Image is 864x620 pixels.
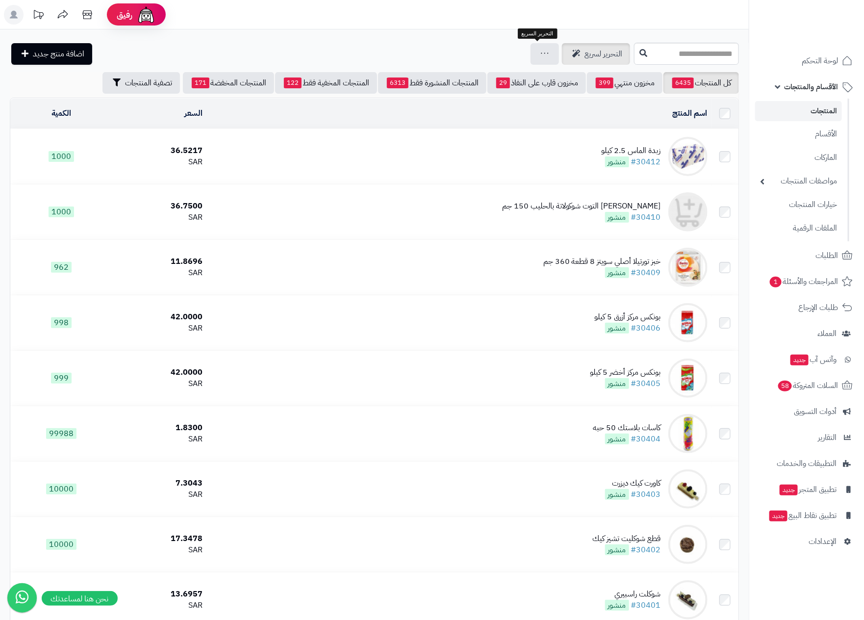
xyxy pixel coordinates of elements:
[672,77,694,88] span: 6435
[768,509,837,522] span: تطبيق نقاط البيع
[631,489,661,500] a: #30403
[755,400,858,423] a: أدوات التسويق
[46,484,76,494] span: 10000
[116,156,203,168] div: SAR
[605,589,661,600] div: شوكلت راسبيري
[673,107,708,119] a: اسم المنتج
[116,323,203,334] div: SAR
[136,5,156,25] img: ai-face.png
[518,28,558,39] div: التحرير السريع
[809,535,837,548] span: الإعدادات
[596,77,613,88] span: 399
[668,248,708,287] img: خبز تورتيلا أصلي سويتز 8 قطعة 360 جم
[668,192,708,232] img: أيس كريم فراوني التوت شوكولاتة بالحليب 150 جم
[116,145,203,156] div: 36.5217
[818,431,837,444] span: التقارير
[668,303,708,342] img: بونكس مركز أزرق 5 كيلو
[26,5,51,27] a: تحديثات المنصة
[502,201,661,212] div: [PERSON_NAME] التوت شوكولاتة بالحليب 150 جم
[631,267,661,279] a: #30409
[116,600,203,611] div: SAR
[49,207,74,217] span: 1000
[605,478,661,489] div: كاورت كيك ديزرت
[378,72,486,94] a: المنتجات المنشورة فقط6313
[755,296,858,319] a: طلبات الإرجاع
[631,599,661,611] a: #30401
[755,194,842,215] a: خيارات المنتجات
[631,211,661,223] a: #30410
[51,373,72,384] span: 999
[116,489,203,500] div: SAR
[777,379,838,392] span: السلات المتروكة
[116,367,203,378] div: 42.0000
[275,72,377,94] a: المنتجات المخفية فقط122
[668,580,708,620] img: شوكلت راسبيري
[117,9,132,21] span: رفيق
[663,72,739,94] a: كل المنتجات6435
[116,434,203,445] div: SAR
[769,511,788,521] span: جديد
[755,348,858,371] a: وآتس آبجديد
[790,355,809,365] span: جديد
[755,101,842,121] a: المنتجات
[668,469,708,509] img: كاورت كيك ديزرت
[755,218,842,239] a: الملفات الرقمية
[784,80,838,94] span: الأقسام والمنتجات
[102,72,180,94] button: تصفية المنتجات
[605,212,629,223] span: منشور
[605,378,629,389] span: منشور
[33,48,84,60] span: اضافة منتج جديد
[116,267,203,279] div: SAR
[387,77,408,88] span: 6313
[815,249,838,262] span: الطلبات
[798,301,838,314] span: طلبات الإرجاع
[605,489,629,500] span: منشور
[778,380,792,391] span: 58
[777,457,837,470] span: التطبيقات والخدمات
[487,72,586,94] a: مخزون قارب على النفاذ29
[605,267,629,278] span: منشور
[593,422,661,434] div: كاسات بلاستك 50 حبه
[284,77,302,88] span: 122
[631,322,661,334] a: #30406
[116,478,203,489] div: 7.3043
[116,311,203,323] div: 42.0000
[802,54,838,68] span: لوحة التحكم
[51,262,72,273] span: 962
[116,201,203,212] div: 36.7500
[631,156,661,168] a: #30412
[780,485,798,495] span: جديد
[797,24,855,45] img: logo-2.png
[605,434,629,444] span: منشور
[51,317,72,328] span: 998
[183,72,274,94] a: المنتجات المخفضة171
[668,414,708,453] img: كاسات بلاستك 50 حبه
[668,525,708,564] img: قطع شوكليت تشيز كيك
[755,530,858,553] a: الإعدادات
[668,359,708,398] img: بونكس مركز أخضر 5 كيلو
[116,422,203,434] div: 1.8300
[602,145,661,156] div: زبدة الماس 2.5 كيلو
[593,533,661,544] div: قطع شوكليت تشيز كيك
[11,43,92,65] a: اضافة منتج جديد
[116,378,203,389] div: SAR
[631,378,661,389] a: #30405
[631,433,661,445] a: #30404
[605,544,629,555] span: منشور
[116,589,203,600] div: 13.6957
[605,323,629,334] span: منشور
[755,478,858,501] a: تطبيق المتجرجديد
[817,327,837,340] span: العملاء
[770,276,782,287] span: 1
[496,77,510,88] span: 29
[755,374,858,397] a: السلات المتروكة58
[116,544,203,556] div: SAR
[755,49,858,73] a: لوحة التحكم
[755,322,858,345] a: العملاء
[605,156,629,167] span: منشور
[51,107,71,119] a: الكمية
[755,147,842,168] a: الماركات
[755,244,858,267] a: الطلبات
[49,151,74,162] span: 1000
[116,256,203,267] div: 11.8696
